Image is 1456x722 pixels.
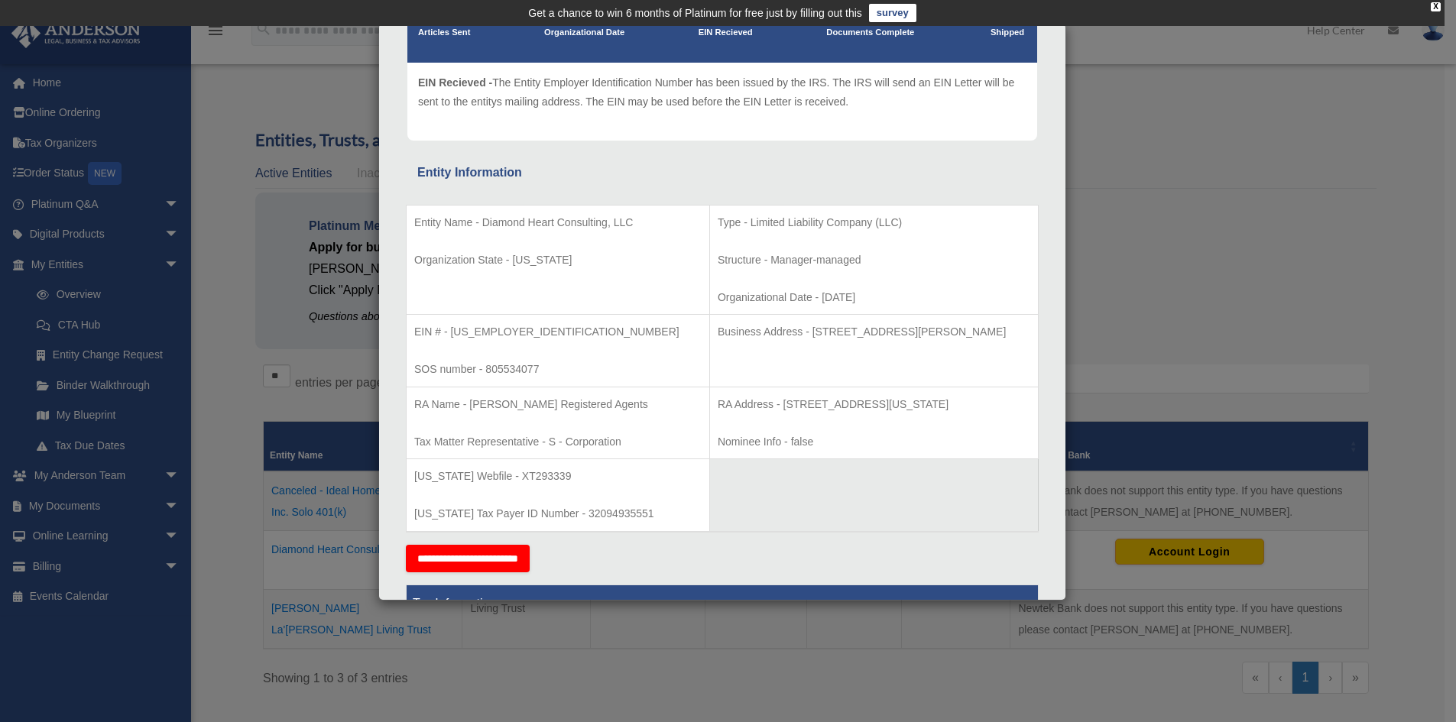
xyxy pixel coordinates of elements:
p: Documents Complete [826,25,914,40]
p: Tax Matter Representative - S - Corporation [414,432,702,452]
p: The Entity Employer Identification Number has been issued by the IRS. The IRS will send an EIN Le... [418,73,1026,111]
p: Organizational Date [544,25,624,40]
div: Get a chance to win 6 months of Platinum for free just by filling out this [528,4,862,22]
p: [US_STATE] Tax Payer ID Number - 32094935551 [414,504,702,523]
th: Tax Information [407,584,1039,622]
span: EIN Recieved - [418,76,492,89]
p: RA Name - [PERSON_NAME] Registered Agents [414,395,702,414]
p: Nominee Info - false [718,432,1030,452]
p: SOS number - 805534077 [414,360,702,379]
p: [US_STATE] Webfile - XT293339 [414,467,702,486]
p: Articles Sent [418,25,470,40]
p: Shipped [988,25,1026,40]
div: close [1431,2,1441,11]
p: EIN Recieved [699,25,753,40]
p: Entity Name - Diamond Heart Consulting, LLC [414,213,702,232]
p: Structure - Manager-managed [718,251,1030,270]
p: Type - Limited Liability Company (LLC) [718,213,1030,232]
p: Organizational Date - [DATE] [718,288,1030,307]
p: Organization State - [US_STATE] [414,251,702,270]
p: Business Address - [STREET_ADDRESS][PERSON_NAME] [718,322,1030,342]
a: survey [869,4,916,22]
div: Entity Information [417,162,1027,183]
p: RA Address - [STREET_ADDRESS][US_STATE] [718,395,1030,414]
p: EIN # - [US_EMPLOYER_IDENTIFICATION_NUMBER] [414,322,702,342]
